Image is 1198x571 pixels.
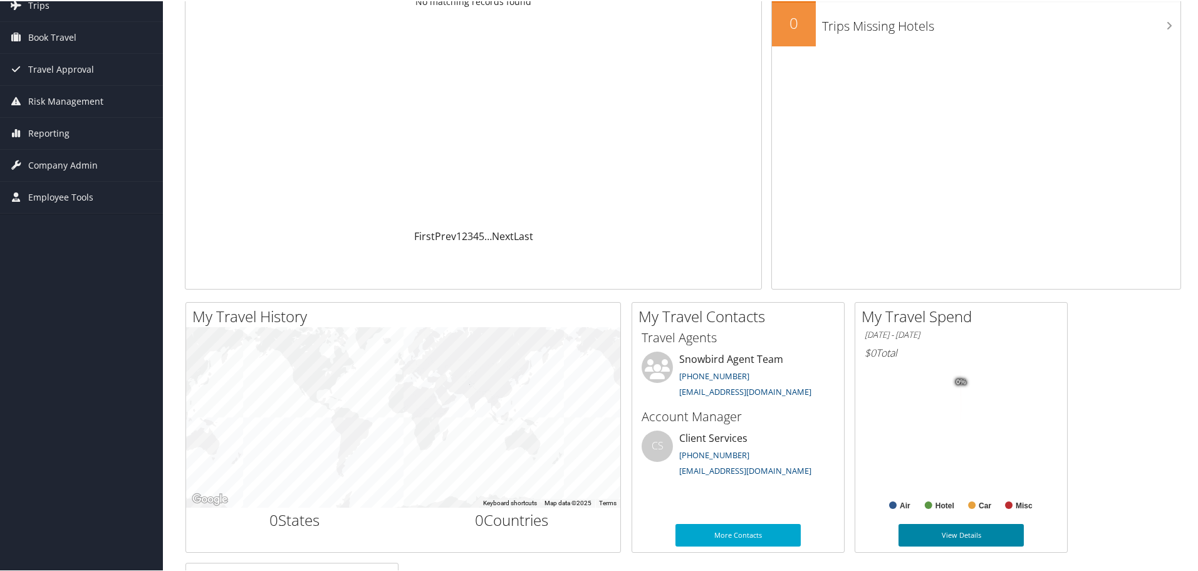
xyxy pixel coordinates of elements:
[679,448,749,459] a: [PHONE_NUMBER]
[473,228,479,242] a: 4
[28,181,93,212] span: Employee Tools
[638,305,844,326] h2: My Travel Contacts
[822,10,1180,34] h3: Trips Missing Hotels
[898,523,1024,545] a: View Details
[462,228,467,242] a: 2
[865,328,1058,340] h6: [DATE] - [DATE]
[28,53,94,84] span: Travel Approval
[413,508,612,530] h2: Countries
[772,1,1180,45] a: 0Trips Missing Hotels
[28,21,76,52] span: Book Travel
[195,508,394,530] h2: States
[979,500,991,509] text: Car
[544,498,591,505] span: Map data ©2025
[484,228,492,242] span: …
[467,228,473,242] a: 3
[635,350,841,402] li: Snowbird Agent Team
[635,429,841,481] li: Client Services
[675,523,801,545] a: More Contacts
[679,369,749,380] a: [PHONE_NUMBER]
[456,228,462,242] a: 1
[189,490,231,506] a: Open this area in Google Maps (opens a new window)
[599,498,617,505] a: Terms (opens in new tab)
[900,500,910,509] text: Air
[956,377,966,385] tspan: 0%
[269,508,278,529] span: 0
[483,498,537,506] button: Keyboard shortcuts
[865,345,1058,359] h6: Total
[189,490,231,506] img: Google
[679,464,811,475] a: [EMAIL_ADDRESS][DOMAIN_NAME]
[479,228,484,242] a: 5
[642,407,835,424] h3: Account Manager
[935,500,954,509] text: Hotel
[28,117,70,148] span: Reporting
[414,228,435,242] a: First
[514,228,533,242] a: Last
[862,305,1067,326] h2: My Travel Spend
[28,149,98,180] span: Company Admin
[435,228,456,242] a: Prev
[492,228,514,242] a: Next
[192,305,620,326] h2: My Travel History
[642,429,673,461] div: CS
[865,345,876,359] span: $0
[28,85,103,116] span: Risk Management
[642,328,835,345] h3: Travel Agents
[475,508,484,529] span: 0
[679,385,811,396] a: [EMAIL_ADDRESS][DOMAIN_NAME]
[772,11,816,33] h2: 0
[1016,500,1033,509] text: Misc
